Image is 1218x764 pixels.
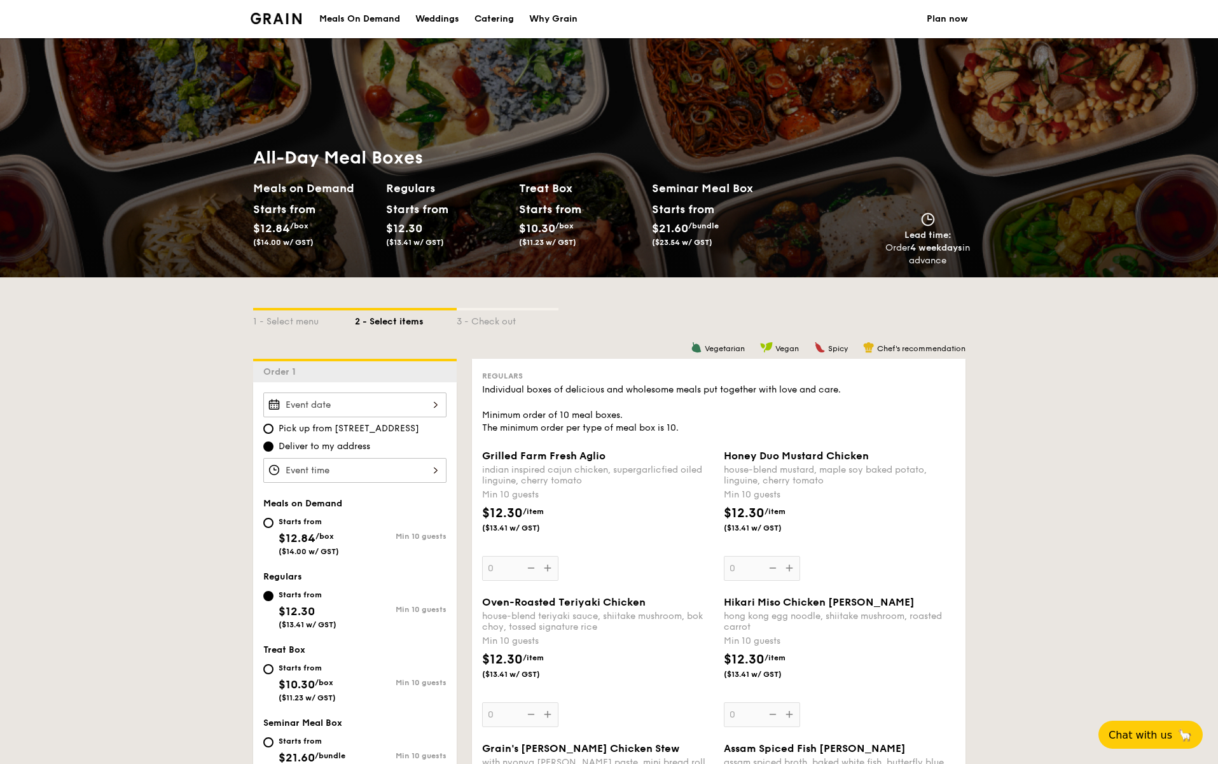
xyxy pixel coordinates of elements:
span: /box [555,221,574,230]
div: 3 - Check out [457,310,558,328]
div: Min 10 guests [724,635,955,648]
span: /item [765,653,785,662]
span: /box [315,532,334,541]
div: indian inspired cajun chicken, supergarlicfied oiled linguine, cherry tomato [482,464,714,486]
div: Starts from [279,663,336,673]
span: ($13.41 w/ GST) [724,523,810,533]
button: Chat with us🦙 [1098,721,1203,749]
span: /item [765,507,785,516]
span: ($13.41 w/ GST) [279,620,336,629]
span: $12.84 [279,531,315,545]
span: Hikari Miso Chicken [PERSON_NAME] [724,596,915,608]
div: Starts from [253,200,310,219]
span: 🦙 [1177,728,1193,742]
span: ($14.00 w/ GST) [253,238,314,247]
div: Starts from [652,200,714,219]
span: ($13.41 w/ GST) [482,523,569,533]
span: Grilled Farm Fresh Aglio [482,450,606,462]
span: Oven-Roasted Teriyaki Chicken [482,596,646,608]
div: Min 10 guests [355,532,446,541]
input: Starts from$12.30($13.41 w/ GST)Min 10 guests [263,591,273,601]
div: Starts from [279,590,336,600]
img: icon-vegetarian.fe4039eb.svg [691,342,702,353]
div: Min 10 guests [482,635,714,648]
span: Honey Duo Mustard Chicken [724,450,869,462]
span: ($23.54 w/ GST) [652,238,712,247]
img: icon-spicy.37a8142b.svg [814,342,826,353]
h2: Treat Box [519,179,642,197]
div: hong kong egg noodle, shiitake mushroom, roasted carrot [724,611,955,632]
img: icon-clock.2db775ea.svg [918,212,938,226]
h2: Meals on Demand [253,179,376,197]
div: Min 10 guests [724,489,955,501]
input: Event date [263,392,446,417]
div: house-blend mustard, maple soy baked potato, linguine, cherry tomato [724,464,955,486]
span: /box [290,221,308,230]
span: Spicy [828,344,848,353]
span: /bundle [315,751,345,760]
span: Assam Spiced Fish [PERSON_NAME] [724,742,906,754]
span: Seminar Meal Box [263,718,342,728]
div: Individual boxes of delicious and wholesome meals put together with love and care. Minimum order ... [482,384,955,434]
div: Min 10 guests [482,489,714,501]
span: ($11.23 w/ GST) [279,693,336,702]
input: Starts from$21.60/bundle($23.54 w/ GST)Min 10 guests [263,737,273,747]
span: $12.30 [482,506,523,521]
h2: Seminar Meal Box [652,179,785,197]
div: Min 10 guests [355,678,446,687]
span: $10.30 [279,677,315,691]
h2: Regulars [386,179,509,197]
span: Grain's [PERSON_NAME] Chicken Stew [482,742,679,754]
span: $12.84 [253,221,290,235]
input: Starts from$10.30/box($11.23 w/ GST)Min 10 guests [263,664,273,674]
div: Starts from [386,200,443,219]
img: Grain [251,13,302,24]
h1: All-Day Meal Boxes [253,146,785,169]
span: Meals on Demand [263,498,342,509]
span: $10.30 [519,221,555,235]
img: icon-vegan.f8ff3823.svg [760,342,773,353]
input: Starts from$12.84/box($14.00 w/ GST)Min 10 guests [263,518,273,528]
div: Starts from [279,517,339,527]
div: 2 - Select items [355,310,457,328]
a: Logotype [251,13,302,24]
input: Pick up from [STREET_ADDRESS] [263,424,273,434]
span: Lead time: [904,230,952,240]
span: /item [523,653,544,662]
div: Order in advance [885,242,971,267]
span: $12.30 [482,652,523,667]
div: Starts from [279,736,345,746]
span: ($13.41 w/ GST) [482,669,569,679]
span: Chat with us [1109,729,1172,741]
img: icon-chef-hat.a58ddaea.svg [863,342,875,353]
input: Deliver to my address [263,441,273,452]
span: $12.30 [724,506,765,521]
span: Treat Box [263,644,305,655]
span: /box [315,678,333,687]
span: $21.60 [652,221,688,235]
strong: 4 weekdays [910,242,962,253]
input: Event time [263,458,446,483]
span: Pick up from [STREET_ADDRESS] [279,422,419,435]
span: $12.30 [724,652,765,667]
span: ($13.41 w/ GST) [724,669,810,679]
div: Starts from [519,200,576,219]
span: ($13.41 w/ GST) [386,238,444,247]
span: ($11.23 w/ GST) [519,238,576,247]
span: Deliver to my address [279,440,370,453]
span: Regulars [482,372,523,380]
span: /bundle [688,221,719,230]
div: 1 - Select menu [253,310,355,328]
span: ($14.00 w/ GST) [279,547,339,556]
span: Vegan [775,344,799,353]
span: $12.30 [386,221,422,235]
span: Regulars [263,571,302,582]
span: Vegetarian [705,344,745,353]
span: Order 1 [263,366,301,377]
span: Chef's recommendation [877,344,965,353]
span: $12.30 [279,604,315,618]
span: /item [523,507,544,516]
div: Min 10 guests [355,605,446,614]
div: Min 10 guests [355,751,446,760]
div: house-blend teriyaki sauce, shiitake mushroom, bok choy, tossed signature rice [482,611,714,632]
